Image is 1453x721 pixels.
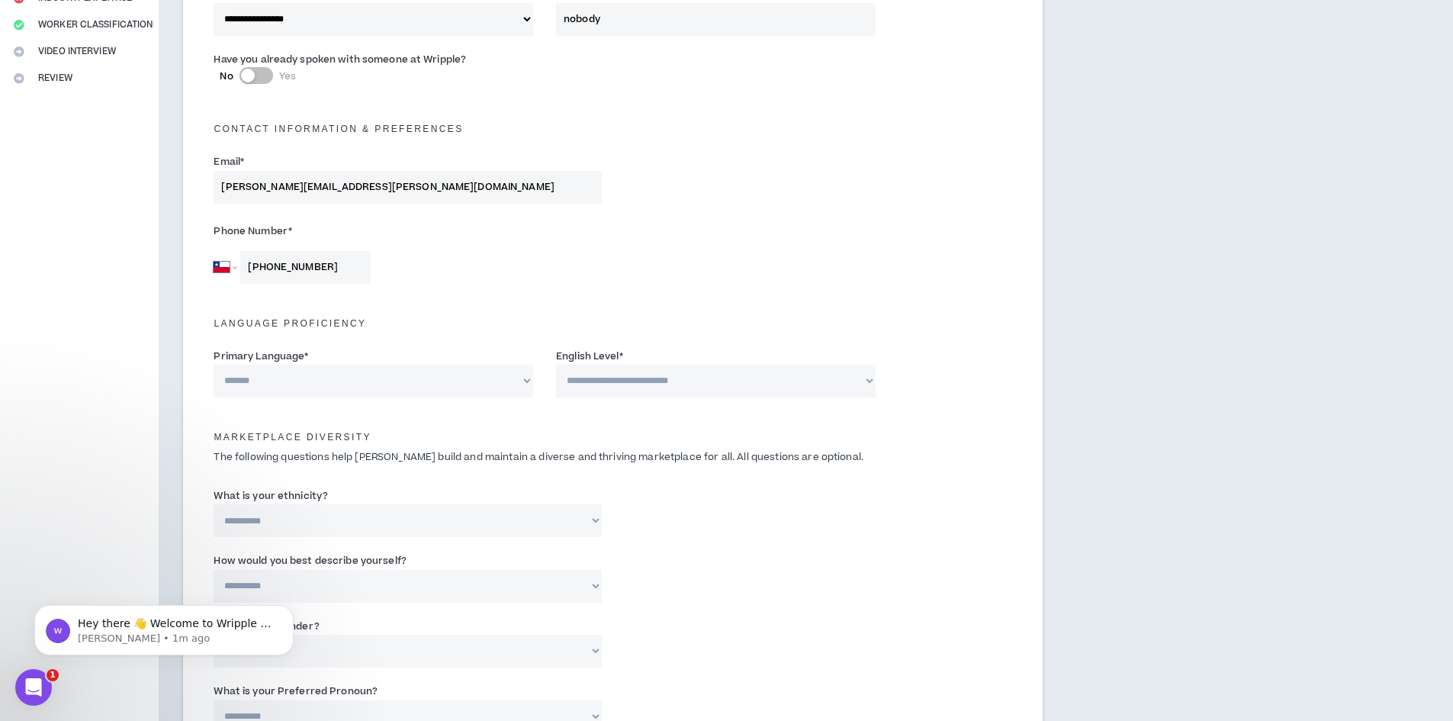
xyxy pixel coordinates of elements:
p: The following questions help [PERSON_NAME] build and maintain a diverse and thriving marketplace ... [202,450,1024,465]
span: Yes [279,69,296,83]
span: No [220,69,233,83]
input: Name [556,3,876,36]
label: How would you best describe yourself? [214,549,406,573]
input: Enter Email [214,171,601,204]
h5: Marketplace Diversity [202,432,1024,443]
button: NoYes [239,67,273,84]
label: Email [214,150,244,174]
iframe: Intercom notifications message [11,573,317,680]
label: Have you already spoken with someone at Wripple? [214,47,466,72]
label: Phone Number [214,219,601,243]
label: Primary Language [214,344,308,369]
label: What is your Preferred Pronoun? [214,679,378,703]
h5: Contact Information & preferences [202,124,1024,134]
iframe: Intercom live chat [15,669,52,706]
h5: Language Proficiency [202,318,1024,329]
span: 1 [47,669,59,681]
label: What is your ethnicity? [214,484,328,508]
label: English Level [556,344,623,369]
